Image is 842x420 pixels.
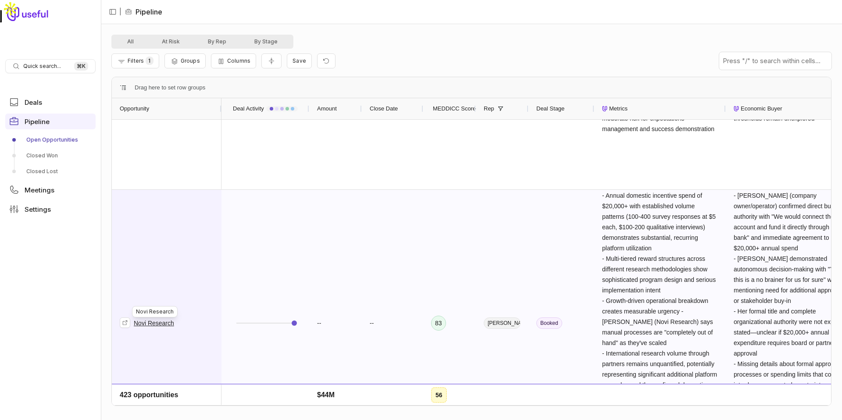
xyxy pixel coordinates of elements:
[317,318,321,328] span: --
[132,306,178,317] div: Novi Research
[120,103,149,114] span: Opportunity
[431,98,468,119] div: MEDDICC Score
[5,201,96,217] a: Settings
[5,164,96,178] a: Closed Lost
[484,317,521,329] span: [PERSON_NAME]
[484,103,494,114] span: Rep
[433,103,476,114] span: MEDDICC Score
[293,57,306,64] span: Save
[5,133,96,178] div: Pipeline submenu
[111,53,159,68] button: Filter Pipeline
[25,118,50,125] span: Pipeline
[5,94,96,110] a: Deals
[536,103,564,114] span: Deal Stage
[5,182,96,198] a: Meetings
[128,57,144,64] span: Filters
[146,57,153,65] span: 1
[741,103,782,114] span: Economic Buyer
[211,53,256,68] button: Columns
[317,103,337,114] span: Amount
[536,317,562,329] span: Booked
[23,63,61,70] span: Quick search...
[287,53,312,68] button: Create a new saved view
[181,57,200,64] span: Groups
[25,206,51,213] span: Settings
[134,318,174,328] a: Novi Research
[5,133,96,147] a: Open Opportunities
[602,192,719,399] span: - Annual domestic incentive spend of $20,000+ with established volume patterns (100-400 survey re...
[261,53,282,69] button: Collapse all rows
[602,98,718,119] div: Metrics
[240,36,292,47] button: By Stage
[435,318,442,328] div: 83
[370,103,398,114] span: Close Date
[609,103,628,114] span: Metrics
[25,99,42,106] span: Deals
[135,82,205,93] span: Drag here to set row groups
[74,62,88,71] kbd: ⌘ K
[5,114,96,129] a: Pipeline
[719,52,831,70] input: Press "/" to search within cells...
[164,53,206,68] button: Group Pipeline
[194,36,240,47] button: By Rep
[317,53,335,69] button: Reset view
[25,187,54,193] span: Meetings
[113,36,148,47] button: All
[148,36,194,47] button: At Risk
[227,57,250,64] span: Columns
[5,149,96,163] a: Closed Won
[233,103,264,114] span: Deal Activity
[135,82,205,93] div: Row Groups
